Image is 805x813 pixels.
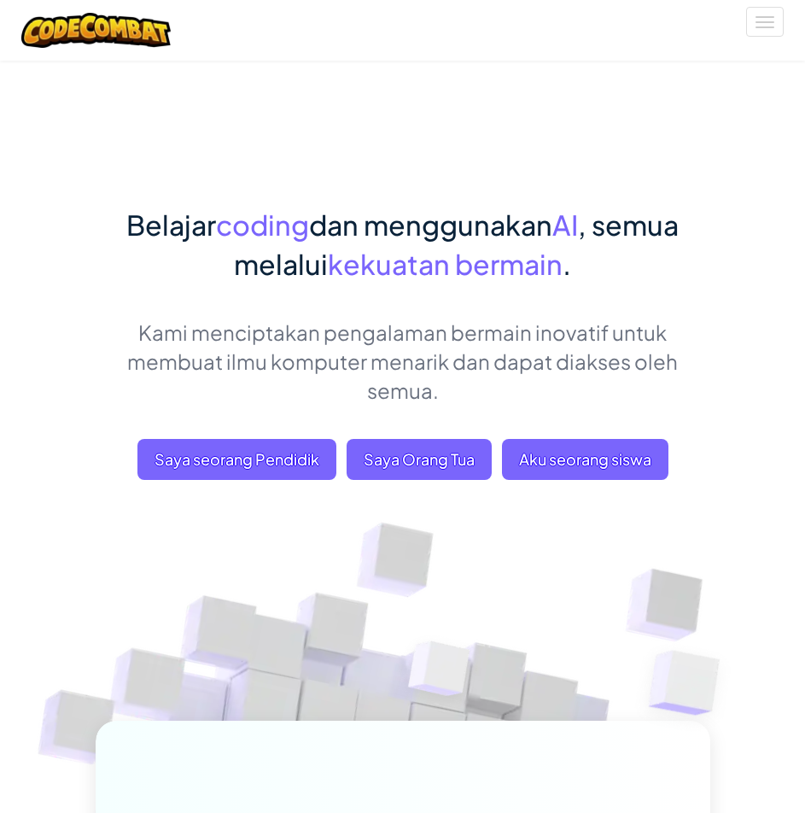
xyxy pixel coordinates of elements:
img: CodeCombat logo [21,13,171,48]
a: Saya seorang Pendidik [137,439,336,480]
span: . [563,247,571,281]
span: Belajar [126,208,216,242]
img: Overlap cubes [373,605,505,742]
button: Aku seorang siswa [502,439,668,480]
span: coding [216,208,309,242]
p: Kami menciptakan pengalaman bermain inovatif untuk membuat ilmu komputer menarik dan dapat diakse... [96,318,710,405]
img: Overlap cubes [612,606,772,762]
span: dan menggunakan [309,208,552,242]
span: AI [552,208,578,242]
a: Saya Orang Tua [347,439,492,480]
span: kekuatan bermain [328,247,563,281]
